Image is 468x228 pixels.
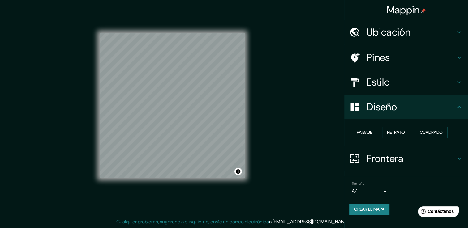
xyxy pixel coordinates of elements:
[382,127,410,138] button: Retrato
[344,20,468,44] div: Ubicación
[357,129,372,136] font: Paisaje
[344,70,468,95] div: Estilo
[344,45,468,70] div: Pines
[269,218,349,225] a: a [EMAIL_ADDRESS][DOMAIN_NAME]
[349,204,389,215] button: Crear el mapa
[367,51,456,64] h4: Pines
[100,33,245,178] canvas: Mapa
[352,186,389,196] div: A4
[116,218,350,226] p: Cualquier problema, sugerencia o inquietud, envíe un correo electrónico .
[387,129,405,136] font: Retrato
[367,152,456,165] h4: Frontera
[352,181,364,186] label: Tamaño
[413,204,461,221] iframe: Help widget launcher
[387,3,420,16] font: Mappin
[367,26,456,38] h4: Ubicación
[367,101,456,113] h4: Diseño
[420,129,443,136] font: Cuadrado
[352,127,377,138] button: Paisaje
[354,205,384,213] font: Crear el mapa
[234,168,242,175] button: Alternar atribución
[367,76,456,88] h4: Estilo
[421,8,426,13] img: pin-icon.png
[415,127,448,138] button: Cuadrado
[344,146,468,171] div: Frontera
[344,95,468,119] div: Diseño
